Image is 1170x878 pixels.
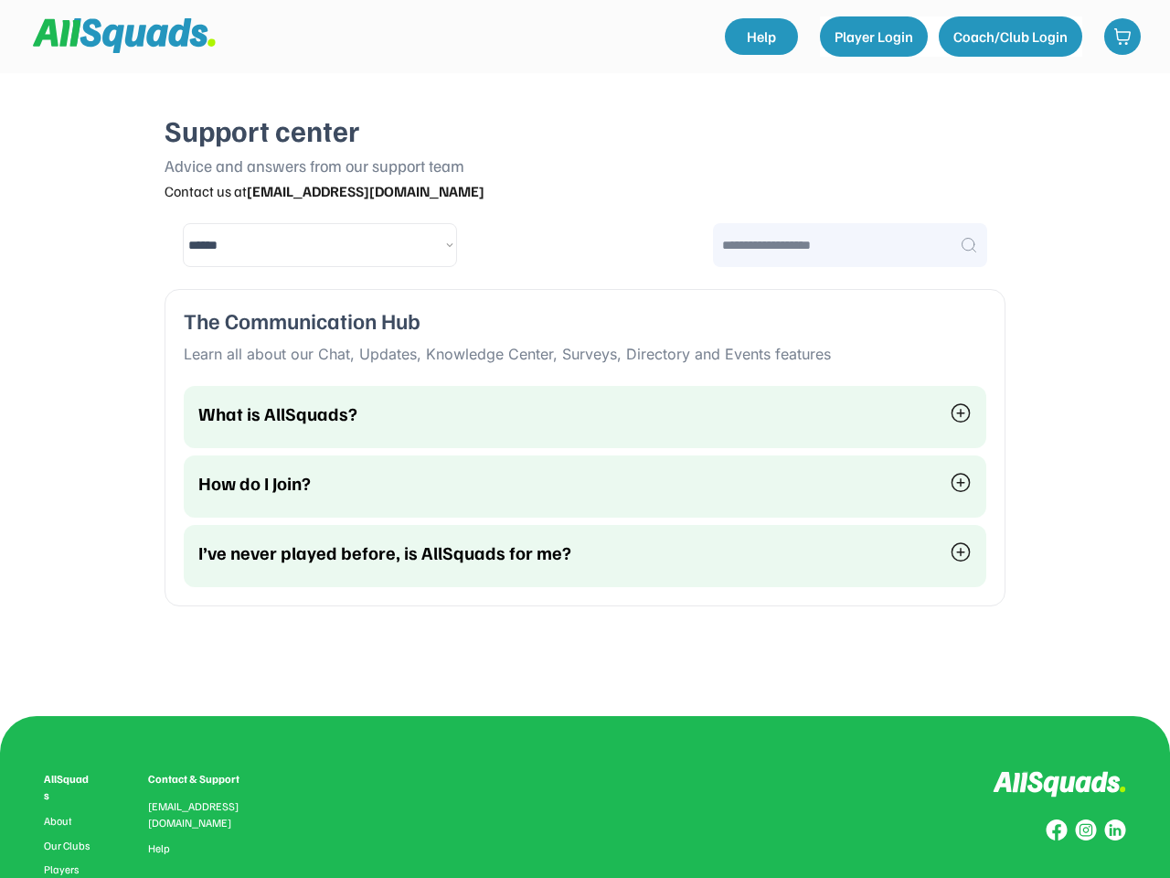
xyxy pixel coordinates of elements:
img: plus-circle%20%281%29.svg [950,402,972,424]
a: About [44,815,93,828]
a: Help [725,18,798,55]
img: Group%20copy%207.svg [1075,819,1097,841]
div: What is AllSquads? [198,401,928,426]
img: Squad%20Logo.svg [33,18,216,53]
a: Our Clubs [44,840,93,852]
img: plus-circle%20%281%29.svg [950,541,972,563]
div: Support center [165,110,1005,151]
div: Learn all about our Chat, Updates, Knowledge Center, Surveys, Directory and Events features [184,344,986,364]
button: Player Login [820,16,928,57]
div: AllSquads [44,771,93,804]
div: I’ve never played before, is AllSquads for me? [198,540,928,565]
div: Advice and answers from our support team [165,155,1005,177]
strong: [EMAIL_ADDRESS][DOMAIN_NAME] [247,182,484,200]
div: The Communication Hub [184,308,986,332]
img: Group%20copy%208.svg [1046,819,1068,841]
img: shopping-cart-01%20%281%29.svg [1113,27,1132,46]
button: Coach/Club Login [939,16,1082,57]
div: [EMAIL_ADDRESS][DOMAIN_NAME] [148,798,261,831]
a: Help [148,842,170,855]
a: Players [44,863,93,876]
div: Contact & Support [148,771,261,787]
img: Logo%20inverted.svg [993,771,1126,798]
img: plus-circle%20%281%29.svg [950,472,972,494]
div: Contact us at [165,181,1005,201]
div: How do I Join? [198,470,928,496]
img: Group%20copy%206.svg [1104,819,1126,841]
